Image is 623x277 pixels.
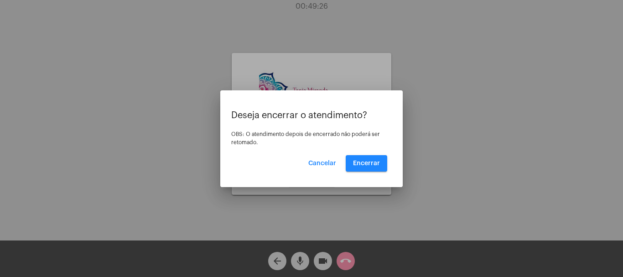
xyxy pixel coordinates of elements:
[308,160,336,167] span: Cancelar
[231,110,392,120] p: Deseja encerrar o atendimento?
[353,160,380,167] span: Encerrar
[231,131,380,145] span: OBS: O atendimento depois de encerrado não poderá ser retomado.
[301,155,343,172] button: Cancelar
[346,155,387,172] button: Encerrar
